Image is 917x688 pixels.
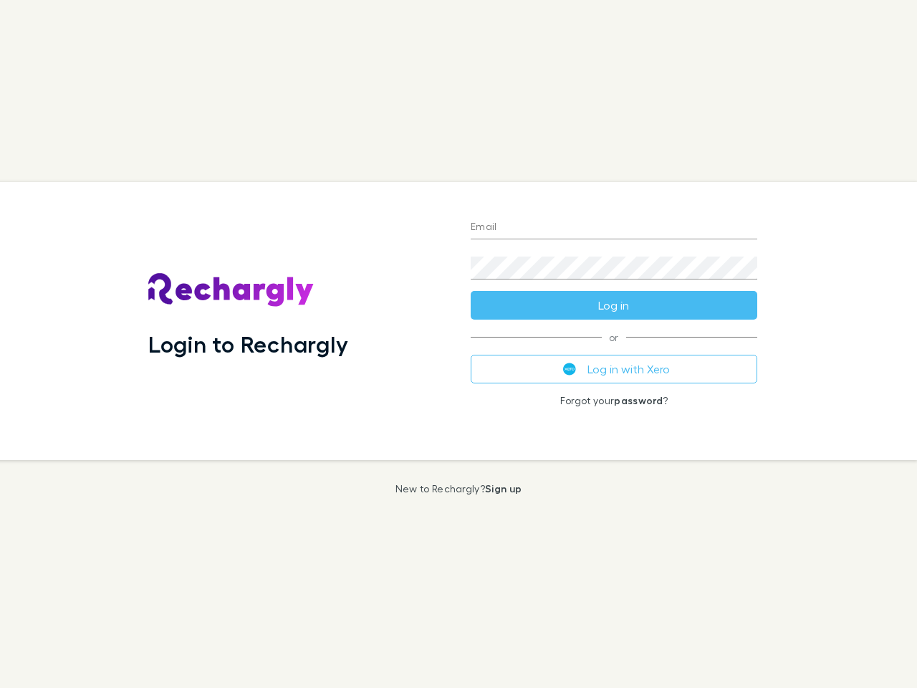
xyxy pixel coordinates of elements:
p: Forgot your ? [471,395,757,406]
p: New to Rechargly? [395,483,522,494]
a: Sign up [485,482,522,494]
a: password [614,394,663,406]
img: Rechargly's Logo [148,273,315,307]
h1: Login to Rechargly [148,330,348,358]
img: Xero's logo [563,363,576,376]
button: Log in [471,291,757,320]
button: Log in with Xero [471,355,757,383]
